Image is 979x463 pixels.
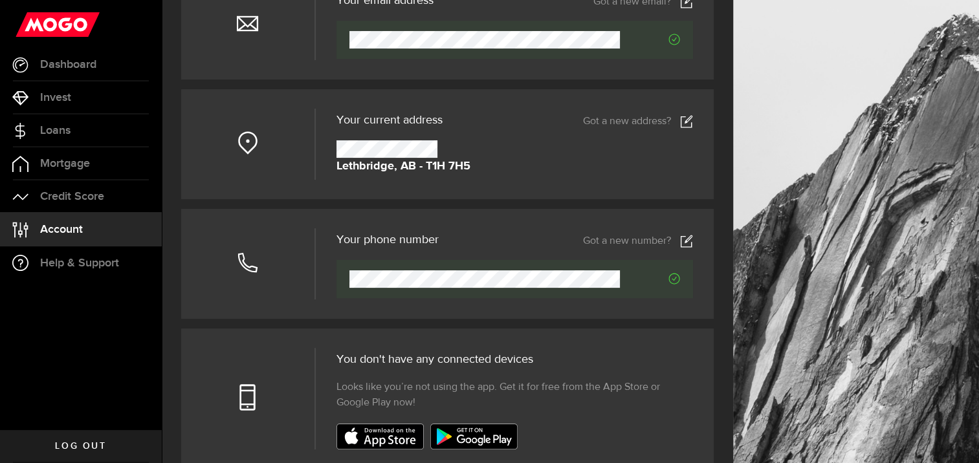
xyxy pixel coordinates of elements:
span: Mortgage [40,158,90,169]
span: Verified [620,34,680,45]
button: Open LiveChat chat widget [10,5,49,44]
a: Got a new number? [583,235,693,248]
span: Dashboard [40,59,96,70]
h3: Your phone number [336,234,439,246]
strong: Lethbridge, AB - T1H 7H5 [336,158,470,175]
span: You don't have any connected devices [336,354,533,365]
span: Looks like you’re not using the app. Get it for free from the App Store or Google Play now! [336,380,694,411]
span: Account [40,224,83,235]
span: Help & Support [40,257,119,269]
span: Verified [620,273,680,285]
span: Credit Score [40,191,104,202]
a: Got a new address? [583,115,693,128]
span: Log out [55,442,106,451]
img: badge-google-play.svg [430,424,518,449]
span: Your current address [336,114,443,126]
span: Invest [40,92,71,103]
img: badge-app-store.svg [336,424,424,449]
span: Loans [40,125,71,136]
